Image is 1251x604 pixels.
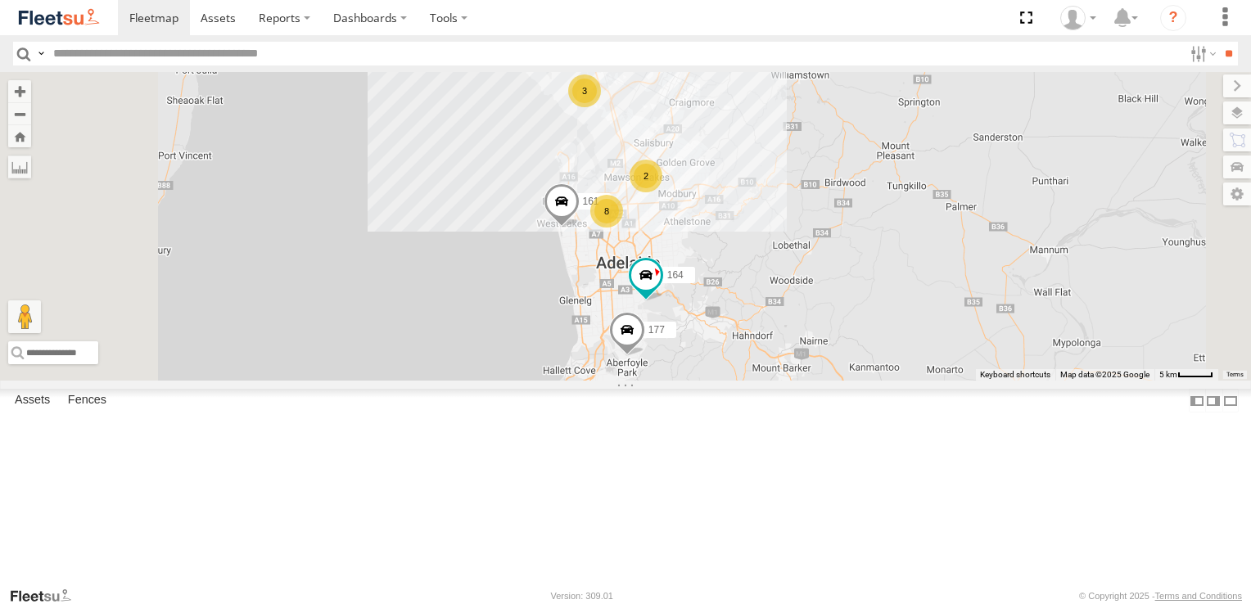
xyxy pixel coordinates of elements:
[590,195,623,228] div: 8
[16,7,102,29] img: fleetsu-logo-horizontal.svg
[1155,591,1242,601] a: Terms and Conditions
[1184,42,1219,65] label: Search Filter Options
[34,42,47,65] label: Search Query
[630,160,662,192] div: 2
[1222,389,1239,412] label: Hide Summary Table
[8,80,31,102] button: Zoom in
[8,156,31,178] label: Measure
[1205,389,1222,412] label: Dock Summary Table to the Right
[8,125,31,147] button: Zoom Home
[1189,389,1205,412] label: Dock Summary Table to the Left
[1226,371,1244,377] a: Terms (opens in new tab)
[9,588,84,604] a: Visit our Website
[1159,370,1177,379] span: 5 km
[648,323,665,335] span: 177
[60,390,115,412] label: Fences
[551,591,613,601] div: Version: 309.01
[1154,369,1218,381] button: Map Scale: 5 km per 40 pixels
[583,195,599,206] span: 161
[1079,591,1242,601] div: © Copyright 2025 -
[1160,5,1186,31] i: ?
[8,102,31,125] button: Zoom out
[667,268,684,280] span: 164
[7,390,58,412] label: Assets
[568,74,601,107] div: 3
[1060,370,1149,379] span: Map data ©2025 Google
[1223,183,1251,205] label: Map Settings
[8,300,41,333] button: Drag Pegman onto the map to open Street View
[1055,6,1102,30] div: Arb Quin
[980,369,1050,381] button: Keyboard shortcuts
